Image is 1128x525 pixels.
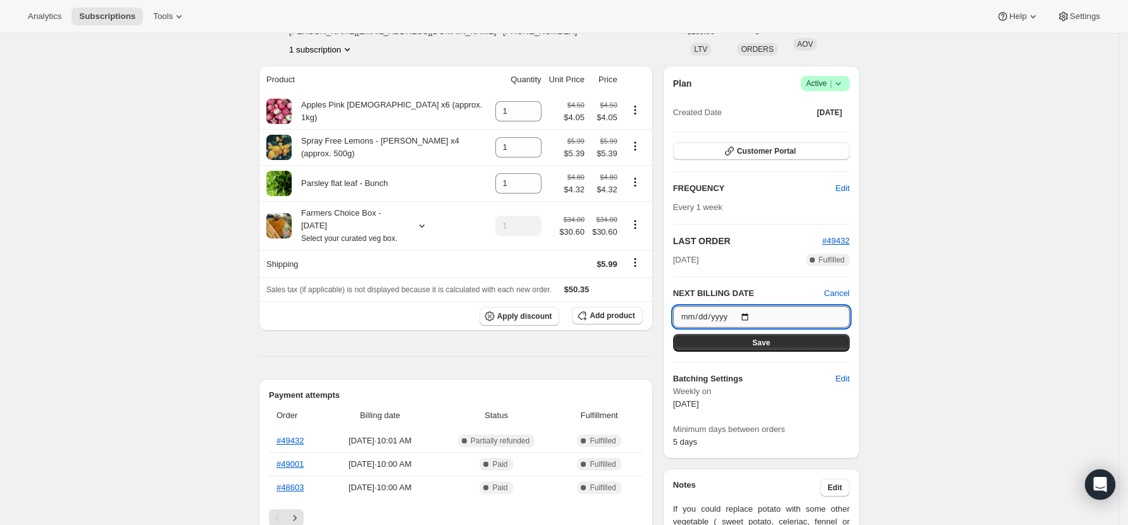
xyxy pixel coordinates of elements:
span: [DATE] [673,254,699,266]
h2: Plan [673,77,692,90]
button: Shipping actions [625,256,645,269]
button: Product actions [625,218,645,232]
button: Tools [146,8,193,25]
a: #49432 [822,236,850,245]
button: Analytics [20,8,69,25]
th: Product [259,66,492,94]
span: Paid [492,459,507,469]
small: $4.50 [600,101,617,109]
span: Sales tax (if applicable) is not displayed because it is calculated with each new order. [266,285,552,294]
small: $4.80 [600,173,617,181]
button: Cancel [824,287,850,300]
span: [DATE] · 10:00 AM [331,458,429,471]
span: Edit [836,182,850,195]
img: product img [266,99,292,124]
span: Edit [827,483,842,493]
span: Settings [1070,11,1100,22]
span: Tools [153,11,173,22]
button: Product actions [625,103,645,117]
span: Subscriptions [79,11,135,22]
div: Farmers Choice Box - [DATE] [292,207,406,245]
span: Fulfilled [590,483,616,493]
span: $30.60 [592,226,617,238]
span: Analytics [28,11,61,22]
h2: LAST ORDER [673,235,822,247]
h6: Batching Settings [673,373,836,385]
button: #49432 [822,235,850,247]
button: Subscriptions [71,8,143,25]
span: Customer Portal [737,146,796,156]
span: Apply discount [497,311,552,321]
h2: FREQUENCY [673,182,836,195]
small: $34.00 [597,216,617,223]
div: Parsley flat leaf - Bunch [292,177,388,190]
div: Apples Pink [DEMOGRAPHIC_DATA] x6 (approx. 1kg) [292,99,488,124]
span: $5.39 [592,147,617,160]
span: $5.39 [564,147,585,160]
span: Add product [590,311,635,321]
th: Shipping [259,250,492,278]
span: Fulfillment [564,409,635,422]
small: $5.99 [567,137,585,145]
h2: Payment attempts [269,389,643,402]
th: Quantity [492,66,545,94]
span: Help [1009,11,1026,22]
span: Billing date [331,409,429,422]
small: $34.00 [564,216,585,223]
span: Fulfilled [590,459,616,469]
span: Save [752,338,770,348]
button: Add product [572,307,642,324]
button: Help [989,8,1046,25]
span: $4.32 [592,183,617,196]
span: [DATE] · 10:00 AM [331,481,429,494]
span: [DATE] · 10:01 AM [331,435,429,447]
img: product img [266,135,292,160]
small: $4.80 [567,173,585,181]
span: Edit [836,373,850,385]
button: Edit [828,369,857,389]
a: #49001 [276,459,304,469]
span: LTV [694,45,707,54]
button: Settings [1050,8,1108,25]
span: Fulfilled [819,255,845,265]
small: $4.50 [567,101,585,109]
span: Partially refunded [471,436,530,446]
a: #48603 [276,483,304,492]
div: Spray Free Lemons - [PERSON_NAME] x4 (approx. 500g) [292,135,488,160]
span: Status [437,409,555,422]
span: $5.99 [597,259,617,269]
span: Active [806,77,845,90]
span: [DATE] [673,399,699,409]
button: Edit [828,178,857,199]
span: ORDERS [741,45,773,54]
button: Product actions [625,139,645,153]
span: $4.32 [564,183,585,196]
h3: Notes [673,479,821,497]
span: Paid [492,483,507,493]
h2: NEXT BILLING DATE [673,287,824,300]
div: Open Intercom Messenger [1085,469,1115,500]
a: #49432 [276,436,304,445]
button: Product actions [625,175,645,189]
span: Every 1 week [673,202,722,212]
th: Unit Price [545,66,588,94]
button: Edit [820,479,850,497]
span: Weekly on [673,385,850,398]
span: Fulfilled [590,436,616,446]
span: 5 days [673,437,697,447]
small: Select your curated veg box. [301,234,397,243]
span: $4.05 [592,111,617,124]
small: $5.99 [600,137,617,145]
th: Price [588,66,621,94]
span: | [830,78,832,89]
th: Order [269,402,327,429]
img: product img [266,171,292,196]
button: [DATE] [809,104,850,121]
button: Product actions [289,43,354,56]
span: $4.05 [564,111,585,124]
button: Customer Portal [673,142,850,160]
span: $50.35 [564,285,590,294]
span: AOV [797,40,813,49]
